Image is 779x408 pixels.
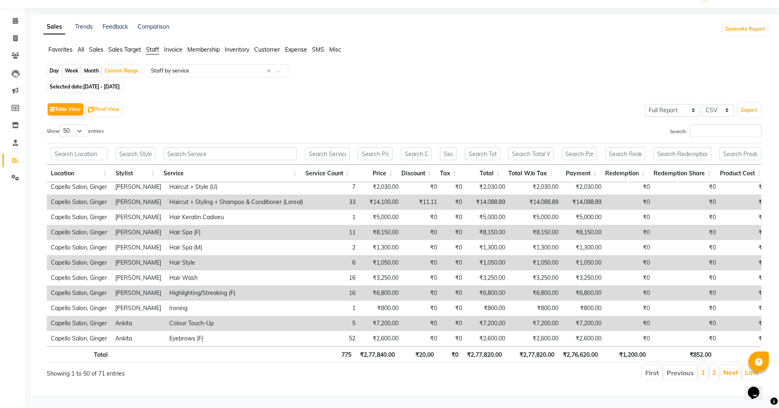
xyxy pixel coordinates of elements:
[606,331,654,346] td: ₹0
[111,316,165,331] td: Ankita
[48,103,83,116] button: Table View
[111,195,165,210] td: [PERSON_NAME]
[146,46,159,53] span: Staff
[563,255,606,270] td: ₹1,050.00
[606,240,654,255] td: ₹0
[654,240,720,255] td: ₹0
[360,240,403,255] td: ₹1,300.00
[111,270,165,286] td: [PERSON_NAME]
[111,210,165,225] td: [PERSON_NAME]
[403,270,441,286] td: ₹0
[466,225,509,240] td: ₹8,150.00
[47,286,111,301] td: Capello Salon, Ginger
[509,195,563,210] td: ₹14,088.89
[563,195,606,210] td: ₹14,088.89
[307,331,360,346] td: 52
[563,179,606,195] td: ₹2,030.00
[47,316,111,331] td: Capello Salon, Ginger
[465,147,500,160] input: Search Total
[605,147,645,160] input: Search Redemption
[720,147,761,160] input: Search Product Cost
[403,210,441,225] td: ₹0
[654,255,720,270] td: ₹0
[720,179,770,195] td: ₹0
[307,316,360,331] td: 5
[723,368,738,376] a: Next
[63,65,80,77] div: Week
[47,301,111,316] td: Capello Salon, Ginger
[111,286,165,301] td: [PERSON_NAME]
[562,147,597,160] input: Search Payment
[441,331,466,346] td: ₹0
[165,331,307,346] td: Eyebrows (F)
[164,46,182,53] span: Invoice
[563,270,606,286] td: ₹3,250.00
[441,240,466,255] td: ₹0
[360,270,403,286] td: ₹3,250.00
[441,316,466,331] td: ₹0
[670,125,761,137] label: Search:
[47,210,111,225] td: Capello Salon, Ginger
[303,346,355,362] th: 775
[461,165,504,182] th: Total: activate to sort column ascending
[654,225,720,240] td: ₹0
[509,240,563,255] td: ₹1,300.00
[360,195,403,210] td: ₹14,100.00
[403,286,441,301] td: ₹0
[654,316,720,331] td: ₹0
[307,195,360,210] td: 33
[509,316,563,331] td: ₹7,200.00
[59,125,88,137] select: Showentries
[466,316,509,331] td: ₹7,200.00
[47,270,111,286] td: Capello Salon, Ginger
[601,165,649,182] th: Redemption: activate to sort column ascending
[654,331,720,346] td: ₹0
[329,46,341,53] span: Misc
[112,165,159,182] th: Stylist: activate to sort column ascending
[285,46,307,53] span: Expense
[441,195,466,210] td: ₹0
[165,286,307,301] td: Highlighting/Streaking (F)
[403,195,441,210] td: ₹11.11
[720,316,770,331] td: ₹0
[466,179,509,195] td: ₹2,030.00
[108,46,141,53] span: Sales Target
[654,301,720,316] td: ₹0
[47,240,111,255] td: Capello Salon, Ginger
[436,165,461,182] th: Tax: activate to sort column ascending
[102,65,141,77] div: Custom Range
[159,165,301,182] th: Service: activate to sort column ascending
[187,46,220,53] span: Membership
[51,147,107,160] input: Search Location
[301,165,353,182] th: Service Count: activate to sort column ascending
[47,346,112,362] th: Total
[48,65,61,77] div: Day
[102,23,128,30] a: Feedback
[360,179,403,195] td: ₹2,030.00
[403,331,441,346] td: ₹0
[165,270,307,286] td: Hair Wash
[563,225,606,240] td: ₹8,150.00
[723,23,767,35] button: Generate Report
[466,195,509,210] td: ₹14,088.89
[466,286,509,301] td: ₹6,800.00
[466,210,509,225] td: ₹5,000.00
[401,147,432,160] input: Search Discount
[307,225,360,240] td: 11
[441,225,466,240] td: ₹0
[82,65,101,77] div: Month
[360,225,403,240] td: ₹8,150.00
[654,195,720,210] td: ₹0
[441,301,466,316] td: ₹0
[720,210,770,225] td: ₹0
[307,286,360,301] td: 16
[466,240,509,255] td: ₹1,300.00
[745,375,771,400] iframe: chat widget
[509,301,563,316] td: ₹800.00
[48,82,122,92] span: Selected date:
[165,210,307,225] td: Hair Keratin Cadiveu
[654,210,720,225] td: ₹0
[606,210,654,225] td: ₹0
[462,346,506,362] th: ₹2,77,820.00
[354,165,397,182] th: Price: activate to sort column ascending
